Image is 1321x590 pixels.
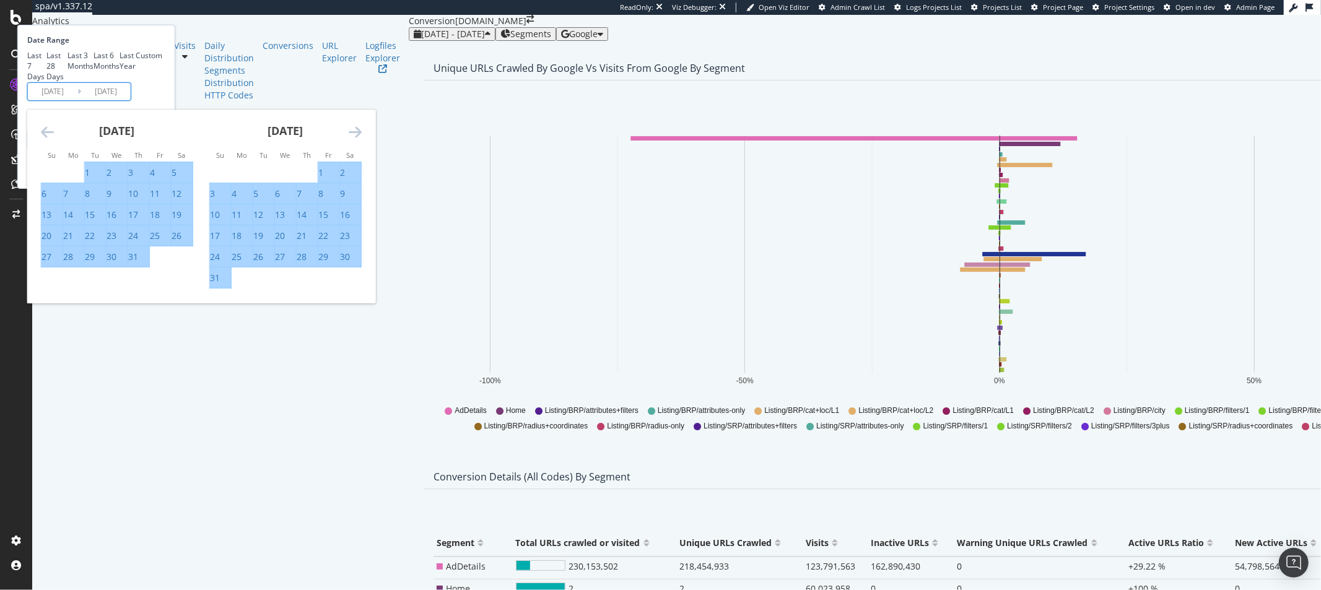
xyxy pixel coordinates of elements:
span: +29.22 % [1128,560,1166,572]
td: Selected. Saturday, July 19, 2025 [171,204,193,225]
div: 25 [150,230,160,242]
td: Selected. Tuesday, July 1, 2025 [84,162,106,183]
td: Selected. Sunday, August 31, 2025 [209,267,231,288]
small: Sa [346,150,354,160]
span: Listing/BRP/city [1114,406,1166,416]
td: Selected. Thursday, July 3, 2025 [128,162,149,183]
div: Last 6 Months [94,50,120,71]
div: Logfiles Explorer [365,40,400,64]
div: 7 [297,188,302,200]
a: Projects List [971,2,1022,12]
div: 6 [275,188,280,200]
a: Conversions [263,40,313,52]
div: 4 [150,167,155,179]
td: Selected. Tuesday, August 12, 2025 [253,204,274,225]
div: 17 [128,209,138,221]
div: Move forward to switch to the next month. [349,124,362,140]
span: AdDetails [446,560,486,572]
div: Last 7 Days [27,50,46,82]
button: Google [556,27,608,41]
div: Warning Unique URLs Crawled [957,533,1088,553]
div: Custom [136,50,162,61]
td: Selected. Sunday, August 3, 2025 [209,183,231,204]
div: Unique URLs Crawled [679,533,772,553]
text: -50% [736,376,754,385]
div: Last Year [120,50,136,71]
span: 0 [957,560,962,572]
span: 54,798,564 [1235,560,1280,572]
div: 13 [275,209,285,221]
div: Open Intercom Messenger [1279,548,1309,578]
div: 5 [253,188,258,200]
div: Last 28 Days [46,50,68,82]
td: Selected. Wednesday, July 2, 2025 [106,162,128,183]
div: 20 [41,230,51,242]
span: Listing/SRP/filters/1 [923,421,988,432]
a: Project Page [1031,2,1083,12]
td: Selected. Friday, August 8, 2025 [318,183,339,204]
span: Listing/BRP/cat/L2 [1033,406,1094,416]
span: 123,791,563 [806,560,855,572]
td: Selected. Friday, August 15, 2025 [318,204,339,225]
td: Selected. Wednesday, July 23, 2025 [106,225,128,246]
td: Selected. Friday, August 29, 2025 [318,246,339,267]
td: Selected. Saturday, August 16, 2025 [339,204,361,225]
td: Selected. Saturday, August 30, 2025 [339,246,361,267]
div: Daily Distribution [204,40,254,64]
td: Selected. Friday, July 25, 2025 [149,225,171,246]
span: Listing/BRP/radius+coordinates [484,421,588,432]
div: 30 [107,251,116,263]
div: 9 [340,188,345,200]
td: Selected. Saturday, July 5, 2025 [171,162,193,183]
div: 8 [318,188,323,200]
span: Listing/SRP/filters/2 [1007,421,1072,432]
td: Selected. Thursday, August 7, 2025 [296,183,318,204]
div: 22 [318,230,328,242]
td: Selected. Sunday, August 24, 2025 [209,246,231,267]
div: Total URLs crawled or visited [516,533,640,553]
div: Active URLs Ratio [1128,533,1204,553]
div: 1 [85,167,90,179]
strong: [DATE] [99,123,134,138]
div: Conversion [409,15,455,27]
div: 31 [210,272,220,284]
div: 24 [128,230,138,242]
td: Selected. Sunday, July 13, 2025 [41,204,63,225]
span: Listing/SRP/radius+coordinates [1189,421,1293,432]
td: Selected. Friday, July 18, 2025 [149,204,171,225]
span: Segments [510,29,551,39]
text: 50% [1247,376,1262,385]
td: Selected. Sunday, July 6, 2025 [41,183,63,204]
strong: [DATE] [268,123,303,138]
td: Selected. Friday, August 1, 2025 [318,162,339,183]
span: Listing/SRP/filters/3plus [1091,421,1170,432]
small: Su [216,150,224,160]
span: Listing/BRP/cat+loc/L2 [858,406,933,416]
td: Selected. Friday, July 11, 2025 [149,183,171,204]
td: Selected. Wednesday, August 20, 2025 [274,225,296,246]
td: Selected. Tuesday, July 22, 2025 [84,225,106,246]
text: 0% [994,376,1005,385]
div: [DOMAIN_NAME] [455,15,526,27]
span: Listing/BRP/cat/L1 [953,406,1014,416]
small: Fr [325,150,332,160]
td: Selected. Monday, August 18, 2025 [231,225,253,246]
a: Open Viz Editor [746,2,809,12]
div: 28 [297,251,307,263]
td: Selected. Thursday, August 14, 2025 [296,204,318,225]
td: Selected. Wednesday, August 13, 2025 [274,204,296,225]
span: Logs Projects List [906,2,962,12]
td: Selected. Monday, July 14, 2025 [63,204,84,225]
td: Selected. Wednesday, August 6, 2025 [274,183,296,204]
td: Selected. Monday, July 7, 2025 [63,183,84,204]
div: Move backward to switch to the previous month. [41,124,54,140]
div: 15 [318,209,328,221]
div: 21 [297,230,307,242]
div: 10 [210,209,220,221]
span: Listing/BRP/radius-only [607,421,684,432]
div: 20 [275,230,285,242]
span: Google [569,28,598,40]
